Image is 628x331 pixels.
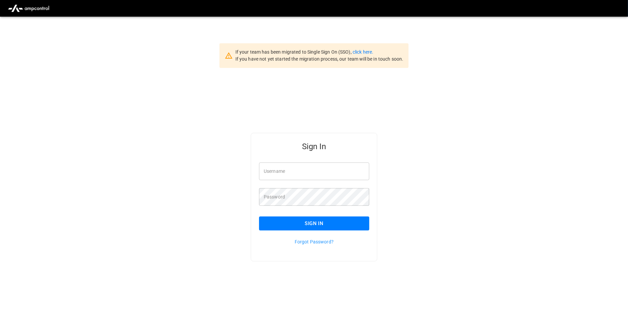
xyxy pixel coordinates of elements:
[235,56,404,62] span: If you have not yet started the migration process, our team will be in touch soon.
[353,49,373,55] a: click here.
[259,238,369,245] p: Forgot Password?
[5,2,52,15] img: ampcontrol.io logo
[259,141,369,152] h5: Sign In
[235,49,353,55] span: If your team has been migrated to Single Sign On (SSO),
[259,216,369,230] button: Sign In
